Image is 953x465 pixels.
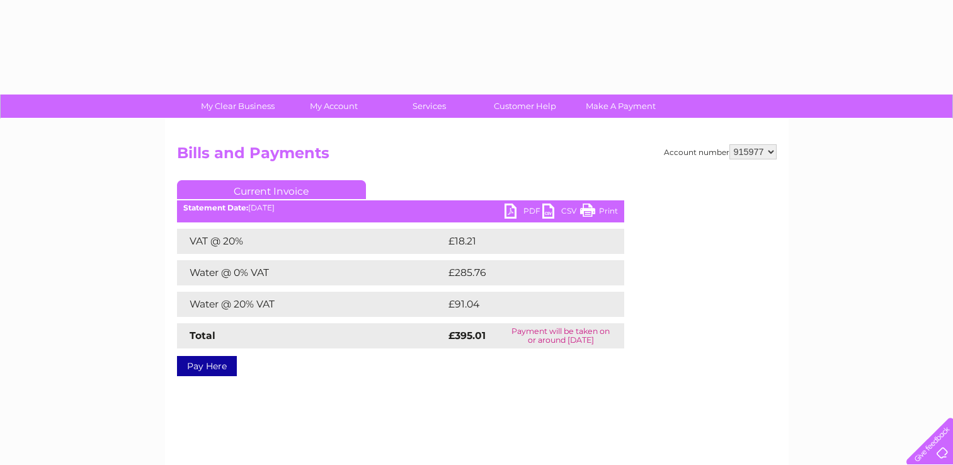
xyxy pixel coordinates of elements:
td: £91.04 [445,292,598,317]
div: Account number [664,144,777,159]
a: Make A Payment [569,95,673,118]
strong: £395.01 [448,330,486,342]
td: VAT @ 20% [177,229,445,254]
td: Water @ 20% VAT [177,292,445,317]
td: Payment will be taken on or around [DATE] [498,323,624,348]
strong: Total [190,330,215,342]
td: £285.76 [445,260,602,285]
td: £18.21 [445,229,596,254]
h2: Bills and Payments [177,144,777,168]
a: Pay Here [177,356,237,376]
a: My Clear Business [186,95,290,118]
a: Customer Help [473,95,577,118]
a: Print [580,204,618,222]
a: Current Invoice [177,180,366,199]
a: PDF [505,204,542,222]
td: Water @ 0% VAT [177,260,445,285]
b: Statement Date: [183,203,248,212]
a: Services [377,95,481,118]
a: CSV [542,204,580,222]
div: [DATE] [177,204,624,212]
a: My Account [282,95,385,118]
